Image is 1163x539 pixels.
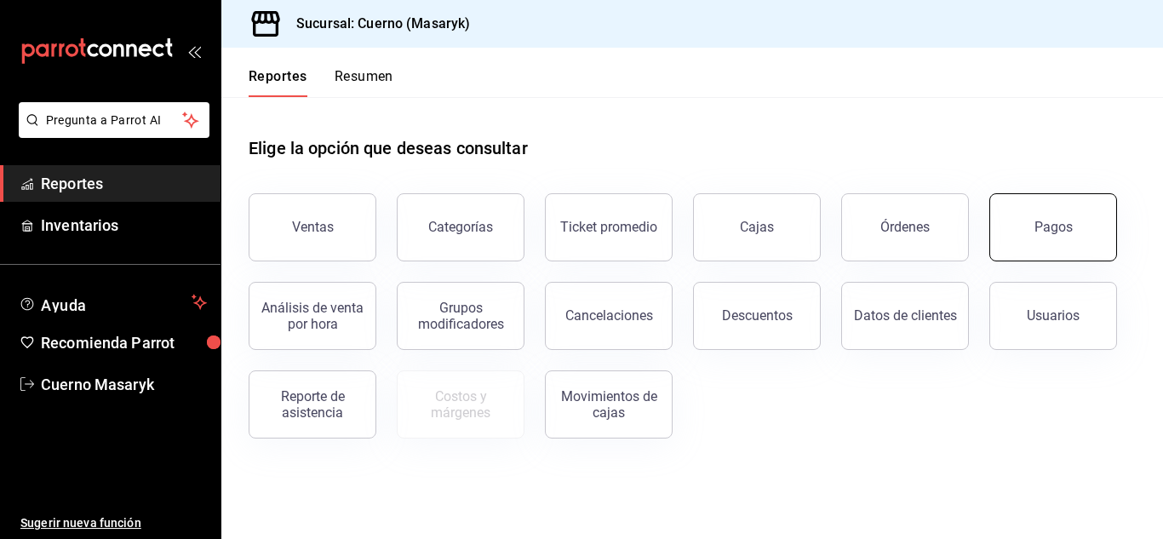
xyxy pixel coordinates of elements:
div: Usuarios [1027,307,1080,324]
span: Reportes [41,172,207,195]
div: Ventas [292,219,334,235]
div: Descuentos [722,307,793,324]
button: Contrata inventarios para ver este reporte [397,370,524,439]
button: Pregunta a Parrot AI [19,102,209,138]
button: Usuarios [989,282,1117,350]
button: Pagos [989,193,1117,261]
div: Ticket promedio [560,219,657,235]
div: Cajas [740,217,775,238]
div: Reporte de asistencia [260,388,365,421]
button: Categorías [397,193,524,261]
button: Órdenes [841,193,969,261]
a: Pregunta a Parrot AI [12,123,209,141]
button: Ticket promedio [545,193,673,261]
div: Movimientos de cajas [556,388,662,421]
span: Recomienda Parrot [41,331,207,354]
a: Cajas [693,193,821,261]
button: Ventas [249,193,376,261]
div: Costos y márgenes [408,388,513,421]
button: Datos de clientes [841,282,969,350]
div: Pagos [1034,219,1073,235]
button: Cancelaciones [545,282,673,350]
div: Categorías [428,219,493,235]
button: Descuentos [693,282,821,350]
span: Ayuda [41,292,185,313]
div: navigation tabs [249,68,393,97]
button: open_drawer_menu [187,44,201,58]
button: Grupos modificadores [397,282,524,350]
div: Órdenes [880,219,930,235]
h1: Elige la opción que deseas consultar [249,135,528,161]
span: Inventarios [41,214,207,237]
span: Cuerno Masaryk [41,373,207,396]
div: Datos de clientes [854,307,957,324]
span: Pregunta a Parrot AI [46,112,183,129]
button: Movimientos de cajas [545,370,673,439]
button: Reportes [249,68,307,97]
button: Reporte de asistencia [249,370,376,439]
span: Sugerir nueva función [20,514,207,532]
div: Análisis de venta por hora [260,300,365,332]
div: Cancelaciones [565,307,653,324]
h3: Sucursal: Cuerno (Masaryk) [283,14,470,34]
button: Resumen [335,68,393,97]
button: Análisis de venta por hora [249,282,376,350]
div: Grupos modificadores [408,300,513,332]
